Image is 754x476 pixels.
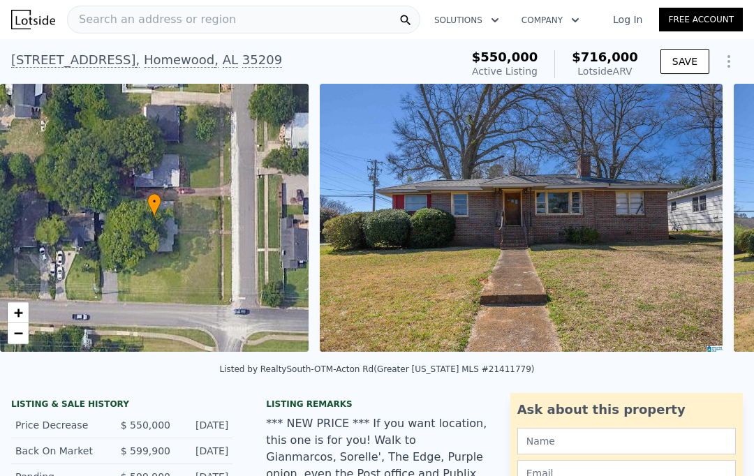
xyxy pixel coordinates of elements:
[8,323,29,344] a: Zoom out
[715,47,743,75] button: Show Options
[472,50,538,64] span: $550,000
[8,302,29,323] a: Zoom in
[596,13,659,27] a: Log In
[14,304,23,321] span: +
[121,419,170,431] span: $ 550,000
[14,325,23,342] span: −
[320,84,723,352] img: Sale: 134710064 Parcel: 5810076
[423,8,510,33] button: Solutions
[15,418,110,432] div: Price Decrease
[572,50,638,64] span: $716,000
[517,400,736,419] div: Ask about this property
[472,66,538,77] span: Active Listing
[15,444,110,458] div: Back On Market
[182,418,228,432] div: [DATE]
[121,445,170,456] span: $ 599,900
[147,193,161,218] div: •
[510,8,591,33] button: Company
[147,195,161,208] span: •
[219,364,534,374] div: Listed by RealtySouth-OTM-Acton Rd (Greater [US_STATE] MLS #21411779)
[266,399,487,410] div: Listing remarks
[11,10,55,29] img: Lotside
[517,428,736,454] input: Name
[572,64,638,78] div: Lotside ARV
[68,11,236,28] span: Search an address or region
[660,49,709,74] button: SAVE
[182,444,228,458] div: [DATE]
[11,399,232,412] div: LISTING & SALE HISTORY
[659,8,743,31] a: Free Account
